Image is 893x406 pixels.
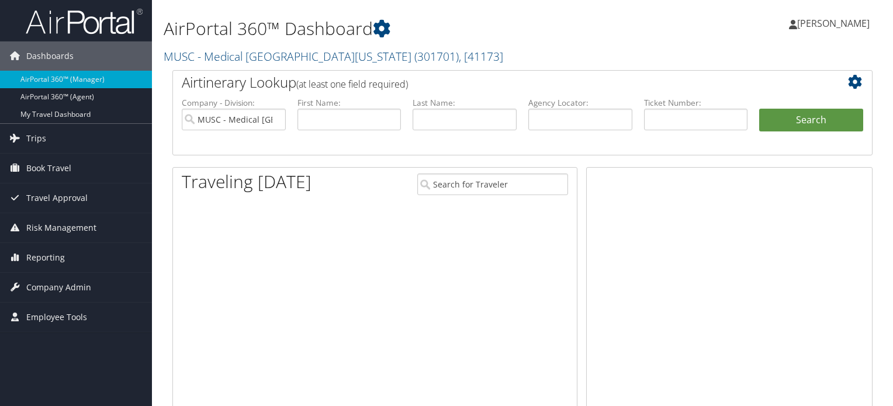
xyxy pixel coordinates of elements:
[26,213,96,242] span: Risk Management
[459,48,503,64] span: , [ 41173 ]
[26,183,88,213] span: Travel Approval
[182,169,311,194] h1: Traveling [DATE]
[297,97,401,109] label: First Name:
[182,97,286,109] label: Company - Division:
[164,48,503,64] a: MUSC - Medical [GEOGRAPHIC_DATA][US_STATE]
[26,273,91,302] span: Company Admin
[417,173,568,195] input: Search for Traveler
[528,97,632,109] label: Agency Locator:
[26,124,46,153] span: Trips
[182,72,805,92] h2: Airtinerary Lookup
[789,6,881,41] a: [PERSON_NAME]
[26,41,74,71] span: Dashboards
[759,109,863,132] button: Search
[164,16,642,41] h1: AirPortal 360™ Dashboard
[644,97,748,109] label: Ticket Number:
[26,303,87,332] span: Employee Tools
[413,97,517,109] label: Last Name:
[26,154,71,183] span: Book Travel
[26,8,143,35] img: airportal-logo.png
[26,243,65,272] span: Reporting
[797,17,870,30] span: [PERSON_NAME]
[296,78,408,91] span: (at least one field required)
[414,48,459,64] span: ( 301701 )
